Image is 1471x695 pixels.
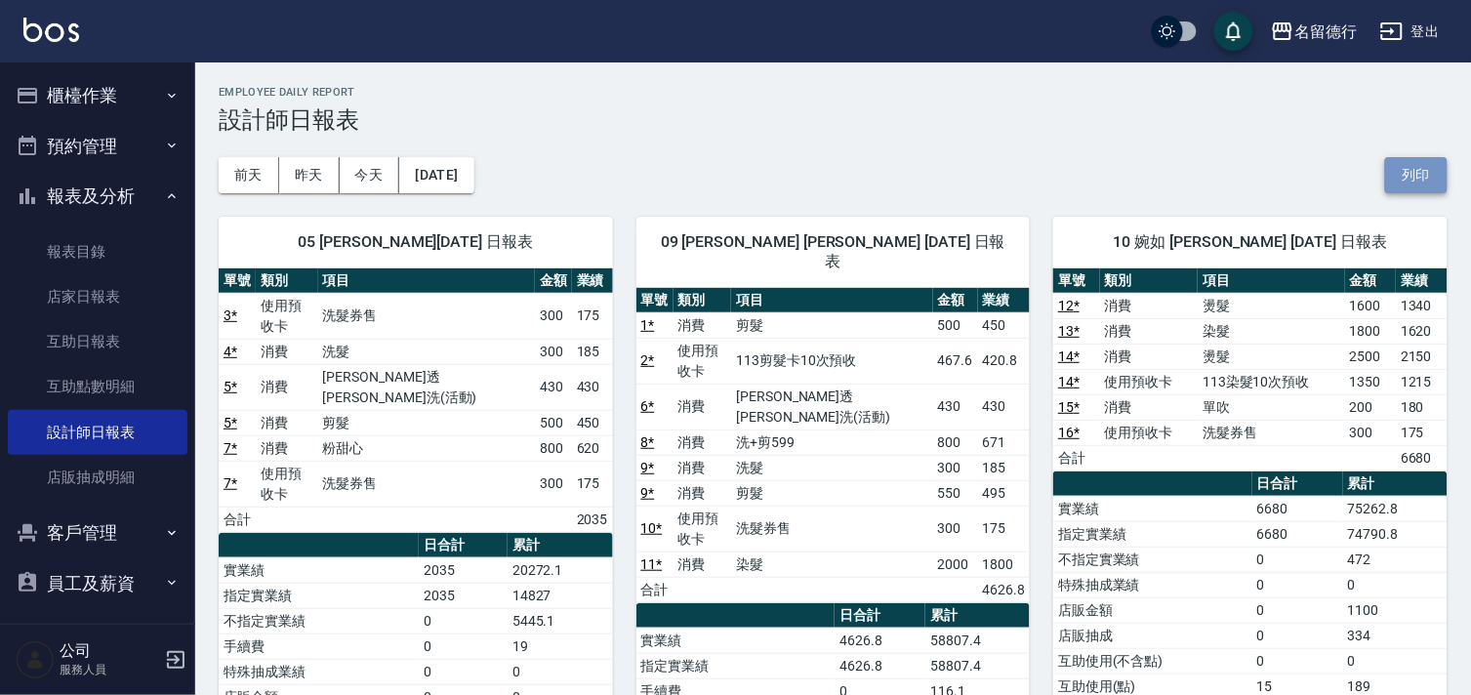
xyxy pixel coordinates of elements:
[8,274,187,319] a: 店家日報表
[340,157,400,193] button: 今天
[933,338,978,384] td: 467.6
[419,533,508,558] th: 日合計
[242,232,590,252] span: 05 [PERSON_NAME][DATE] 日報表
[731,455,932,480] td: 洗髮
[1345,293,1397,318] td: 1600
[1214,12,1253,51] button: save
[925,628,1030,653] td: 58807.4
[1252,623,1343,648] td: 0
[508,634,613,659] td: 19
[1343,572,1448,597] td: 0
[1343,623,1448,648] td: 334
[572,410,613,435] td: 450
[1396,293,1448,318] td: 1340
[219,157,279,193] button: 前天
[318,435,535,461] td: 粉甜心
[1345,369,1397,394] td: 1350
[318,364,535,410] td: [PERSON_NAME]透[PERSON_NAME]洗(活動)
[674,552,732,577] td: 消費
[1263,12,1365,52] button: 名留德行
[1198,318,1344,344] td: 染髮
[219,608,419,634] td: 不指定實業績
[1396,445,1448,470] td: 6680
[835,653,925,678] td: 4626.8
[933,506,978,552] td: 300
[219,268,256,294] th: 單號
[508,557,613,583] td: 20272.1
[508,533,613,558] th: 累計
[978,384,1031,429] td: 430
[1252,572,1343,597] td: 0
[1343,597,1448,623] td: 1100
[1100,420,1198,445] td: 使用預收卡
[256,364,318,410] td: 消費
[1198,420,1344,445] td: 洗髮券售
[1198,394,1344,420] td: 單吹
[279,157,340,193] button: 昨天
[1345,394,1397,420] td: 200
[674,312,732,338] td: 消費
[508,659,613,684] td: 0
[1372,14,1448,50] button: 登出
[256,435,318,461] td: 消費
[1343,521,1448,547] td: 74790.8
[535,435,572,461] td: 800
[925,653,1030,678] td: 58807.4
[318,293,535,339] td: 洗髮券售
[731,288,932,313] th: 項目
[1343,547,1448,572] td: 472
[1345,344,1397,369] td: 2500
[925,603,1030,629] th: 累計
[219,634,419,659] td: 手續費
[674,384,732,429] td: 消費
[660,232,1007,271] span: 09 [PERSON_NAME] [PERSON_NAME] [DATE] 日報表
[636,628,836,653] td: 實業績
[731,506,932,552] td: 洗髮券售
[318,339,535,364] td: 洗髮
[1053,597,1252,623] td: 店販金額
[318,410,535,435] td: 剪髮
[535,364,572,410] td: 430
[835,628,925,653] td: 4626.8
[1252,521,1343,547] td: 6680
[1345,318,1397,344] td: 1800
[978,506,1031,552] td: 175
[572,268,613,294] th: 業績
[731,480,932,506] td: 剪髮
[636,288,1031,603] table: a dense table
[219,557,419,583] td: 實業績
[572,507,613,532] td: 2035
[508,583,613,608] td: 14827
[572,461,613,507] td: 175
[731,312,932,338] td: 剪髮
[1053,445,1100,470] td: 合計
[1252,648,1343,674] td: 0
[636,577,674,602] td: 合計
[256,268,318,294] th: 類別
[1100,268,1198,294] th: 類別
[1252,597,1343,623] td: 0
[8,70,187,121] button: 櫃檯作業
[1053,547,1252,572] td: 不指定實業績
[636,288,674,313] th: 單號
[508,608,613,634] td: 5445.1
[8,508,187,558] button: 客戶管理
[674,338,732,384] td: 使用預收卡
[572,339,613,364] td: 185
[256,410,318,435] td: 消費
[731,552,932,577] td: 染髮
[535,461,572,507] td: 300
[1343,471,1448,497] th: 累計
[318,461,535,507] td: 洗髮券售
[978,455,1031,480] td: 185
[8,319,187,364] a: 互助日報表
[1100,369,1198,394] td: 使用預收卡
[219,86,1448,99] h2: Employee Daily Report
[8,410,187,455] a: 設計師日報表
[8,558,187,609] button: 員工及薪資
[933,384,978,429] td: 430
[8,364,187,409] a: 互助點數明細
[1252,471,1343,497] th: 日合計
[8,121,187,172] button: 預約管理
[1077,232,1424,252] span: 10 婉如 [PERSON_NAME] [DATE] 日報表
